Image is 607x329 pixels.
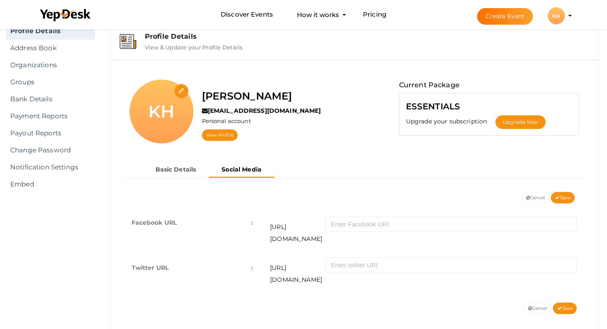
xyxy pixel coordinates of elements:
[145,40,243,51] label: View & Update your Profile Details
[495,115,545,129] button: Upgrade Now
[143,163,209,177] button: Basic Details
[6,176,95,193] a: Embed
[209,163,274,178] button: Social Media
[548,7,565,24] div: KH
[6,74,95,91] a: Groups
[6,108,95,125] a: Payment Reports
[6,142,95,159] a: Change Password
[6,91,95,108] a: Bank Details
[202,117,251,125] label: Personal account
[202,88,292,104] label: [PERSON_NAME]
[6,125,95,142] a: Payout Reports
[548,13,565,19] profile-pic: KH
[6,57,95,74] a: Organizations
[477,8,533,25] button: Create Event
[406,117,496,126] label: Upgrade your subscription
[553,303,577,314] button: Save
[363,7,386,23] a: Pricing
[270,217,325,245] span: [URL][DOMAIN_NAME]
[115,44,594,52] a: Profile Details View & Update your Profile Details
[6,159,95,176] a: Notification Settings
[6,40,95,57] a: Address Book
[202,129,238,141] a: View Profile
[270,257,325,286] span: [URL][DOMAIN_NAME]
[325,257,577,272] input: Enter twitter URI
[202,106,321,115] label: [EMAIL_ADDRESS][DOMAIN_NAME]
[251,262,253,274] span: :
[222,166,262,173] b: Social Media
[557,306,572,311] span: Save
[545,7,567,25] button: KH
[145,32,589,40] div: Profile Details
[123,208,262,253] td: Facebook URL
[524,303,552,314] button: Cancel
[522,192,549,203] button: Cancel
[551,192,575,203] button: Save
[251,217,253,229] span: :
[555,195,570,200] span: Save
[155,166,196,173] b: Basic Details
[120,34,136,49] img: event-details.svg
[123,253,262,294] td: Twitter URL
[6,23,95,40] a: Profile Details
[294,7,342,23] button: How it works
[129,80,193,143] div: KH
[399,80,460,91] label: Current Package
[325,217,577,232] input: Enter Facebook URI
[221,7,273,23] a: Discover Events
[406,100,460,113] label: ESSENTIALS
